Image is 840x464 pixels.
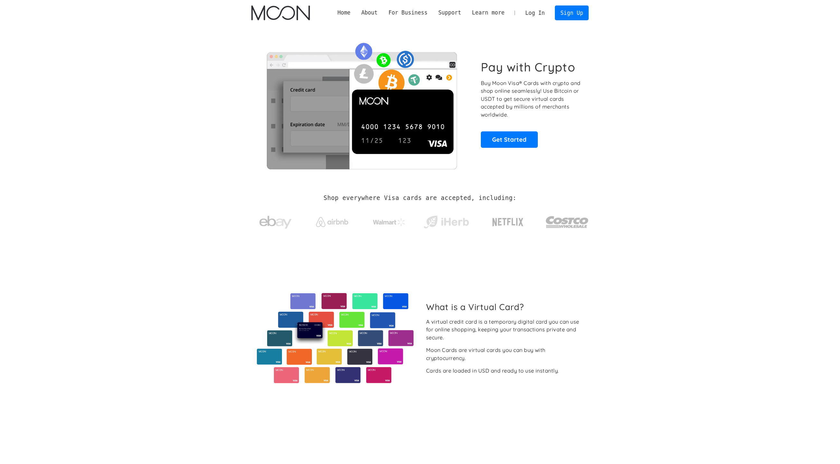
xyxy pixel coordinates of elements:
a: Sign Up [555,5,588,20]
h2: What is a Virtual Card? [426,302,583,312]
a: iHerb [422,207,470,234]
div: About [356,9,383,17]
div: Cards are loaded in USD and ready to use instantly. [426,367,559,375]
a: Netflix [479,208,537,233]
div: Moon Cards are virtual cards you can buy with cryptocurrency. [426,346,583,362]
a: Log In [520,6,550,20]
div: Learn more [467,9,510,17]
img: Walmart [373,218,405,226]
a: Get Started [481,131,538,147]
a: Home [332,9,356,17]
h2: Shop everywhere Visa cards are accepted, including: [323,194,516,202]
img: ebay [259,212,292,232]
div: About [361,9,378,17]
h1: Pay with Crypto [481,60,575,74]
div: Support [433,9,466,17]
img: Moon Cards let you spend your crypto anywhere Visa is accepted. [251,38,472,169]
img: Virtual cards from Moon [256,293,415,383]
div: For Business [388,9,427,17]
a: Airbnb [308,211,356,230]
a: home [251,5,310,20]
img: Moon Logo [251,5,310,20]
div: For Business [383,9,433,17]
img: Netflix [492,214,524,230]
a: ebay [251,206,299,236]
p: Buy Moon Visa® Cards with crypto and shop online seamlessly! Use Bitcoin or USDT to get secure vi... [481,79,582,119]
div: A virtual credit card is a temporary digital card you can use for online shopping, keeping your t... [426,318,583,342]
div: Support [438,9,461,17]
a: Walmart [365,212,413,229]
img: Costco [546,210,589,234]
img: iHerb [422,214,470,231]
img: Airbnb [316,217,348,227]
div: Learn more [472,9,504,17]
a: Costco [546,204,589,237]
